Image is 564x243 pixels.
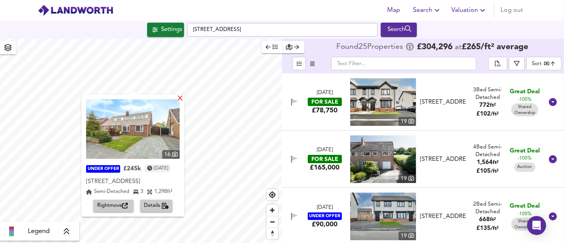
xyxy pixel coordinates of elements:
[420,212,466,221] div: [STREET_ADDRESS]
[317,204,333,212] div: [DATE]
[526,57,562,70] div: Sort
[381,23,417,37] button: Search
[267,216,278,228] button: Zoom out
[86,166,120,173] div: UNDER OFFER
[497,2,526,18] button: Log out
[490,103,496,108] span: ft²
[532,60,542,67] div: Sort
[383,25,415,35] div: Search
[350,78,416,126] img: property thumbnail
[331,57,476,70] input: Text Filter...
[93,200,137,212] a: Rightmove
[469,201,506,216] div: 2 Bed Semi-Detached
[511,104,538,116] span: Shared Ownership
[308,155,342,163] div: FOR SALE
[162,150,180,159] div: 16
[317,89,333,97] div: [DATE]
[448,2,491,18] button: Valuation
[480,217,490,223] span: 668
[161,25,182,35] div: Settings
[518,96,532,103] span: -100%
[527,216,546,235] div: Open Intercom Messenger
[510,202,540,210] span: Great Deal
[510,88,540,96] span: Great Deal
[154,189,167,194] span: 1,298
[491,169,499,174] span: / ft²
[308,98,342,106] div: FOR SALE
[488,57,507,70] div: split button
[310,163,340,172] div: £165,000
[267,228,278,239] span: Reset bearing to north
[167,189,173,194] span: ft²
[548,97,558,107] svg: Show Details
[381,2,407,18] button: Map
[147,23,184,37] button: Settings
[350,193,416,240] img: property thumbnail
[548,154,558,164] svg: Show Details
[140,200,173,212] button: Details
[350,78,416,126] a: property thumbnail 19
[399,117,416,126] div: 19
[480,102,490,108] span: 772
[413,5,442,16] span: Search
[511,218,538,230] span: Shared Ownership
[417,43,453,51] span: £ 304,296
[317,147,333,154] div: [DATE]
[93,200,134,212] button: Rightmove
[282,131,564,188] div: [DATE]FOR SALE£165,000 property thumbnail 19 [STREET_ADDRESS]4Bed Semi-Detached1,564ft²£105/ft² G...
[86,177,180,187] div: Beacon Drive, Goosnargh, Preston, PR3
[420,155,466,164] div: [STREET_ADDRESS]
[267,204,278,216] button: Zoom in
[86,178,180,186] div: [STREET_ADDRESS]
[420,98,466,106] div: [STREET_ADDRESS]
[514,164,535,170] span: Auction
[28,227,50,236] span: Legend
[86,99,180,159] a: property thumbnail 16
[97,201,130,210] span: Rightmove
[86,188,129,196] div: Semi-Detached
[477,160,493,166] span: 1,564
[491,112,499,117] span: / ft²
[350,193,416,240] a: property thumbnail 19
[312,106,338,115] div: £78,750
[177,95,184,103] div: X
[477,168,499,174] span: £ 105
[518,155,532,162] span: -100%
[187,23,378,37] input: Enter a location...
[455,44,462,51] span: at
[493,160,499,165] span: ft²
[469,86,506,102] div: 3 Bed Semi-Detached
[399,231,416,240] div: 19
[267,189,278,201] button: Find my location
[282,73,564,131] div: [DATE]FOR SALE£78,750 property thumbnail 19 [STREET_ADDRESS]3Bed Semi-Detached772ft²£102/ft² Grea...
[462,43,528,51] span: £ 265 / ft² average
[399,174,416,183] div: 19
[312,220,338,229] div: £90,000
[490,217,496,222] span: ft²
[350,135,416,183] a: property thumbnail 19
[123,165,141,173] div: £245k
[477,226,499,231] span: £ 135
[518,211,532,218] span: -100%
[38,4,113,16] img: logo
[384,5,403,16] span: Map
[469,143,506,159] div: 4 Bed Semi-Detached
[410,2,445,18] button: Search
[491,226,499,231] span: / ft²
[154,164,168,172] time: Thursday, May 15, 2025 at 12:00:12 PM
[350,135,416,183] img: property thumbnail
[510,147,540,155] span: Great Deal
[267,228,278,239] button: Reset bearing to north
[336,43,405,51] div: Found 25 Propert ies
[133,188,143,196] div: 3
[86,99,180,159] img: property thumbnail
[144,201,169,210] span: Details
[501,5,523,16] span: Log out
[477,111,499,117] span: £ 102
[308,212,342,220] div: UNDER OFFER
[451,5,487,16] span: Valuation
[548,212,558,221] svg: Show Details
